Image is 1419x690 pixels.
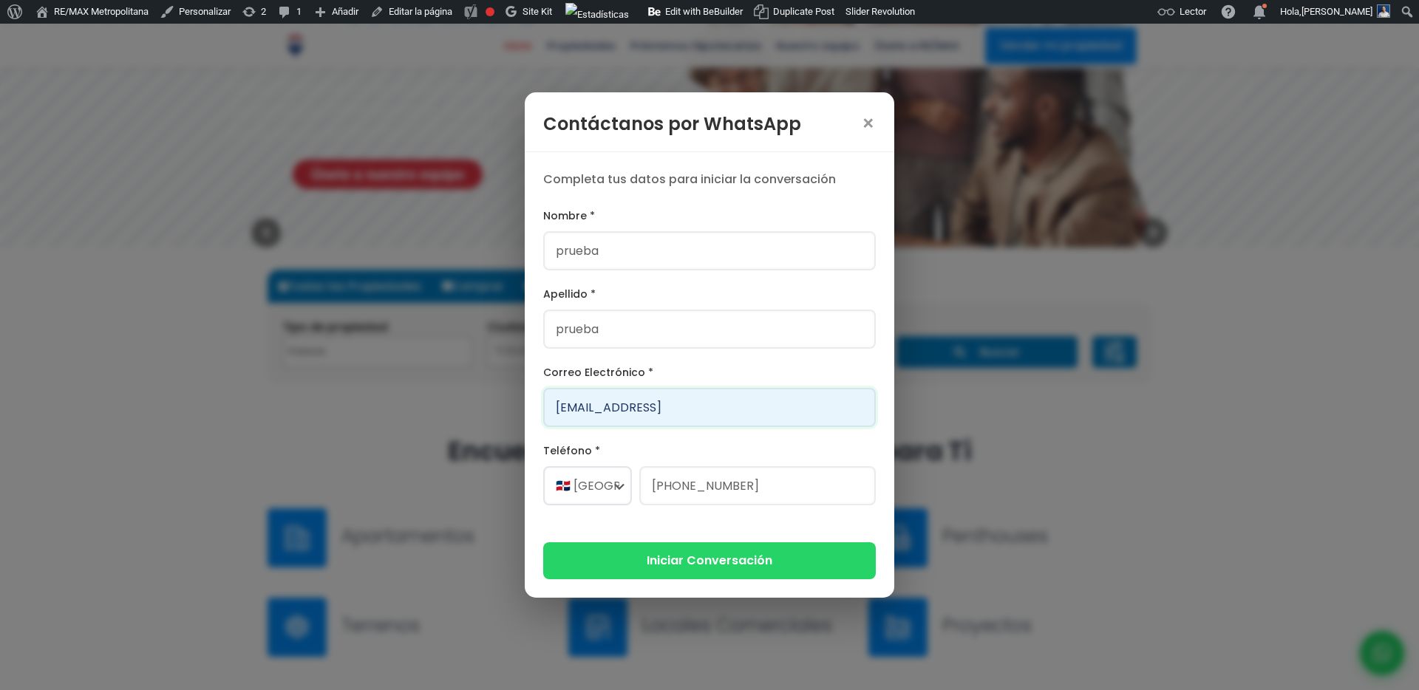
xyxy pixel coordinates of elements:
[861,114,876,134] span: ×
[486,7,494,16] div: Frase clave objetivo no establecida
[565,3,629,27] img: Visitas de 48 horas. Haz clic para ver más estadísticas del sitio.
[543,111,801,137] h3: Contáctanos por WhatsApp
[543,363,876,382] label: Correo Electrónico *
[523,6,552,17] span: Site Kit
[543,171,876,188] p: Completa tus datos para iniciar la conversación
[639,466,876,505] input: 123-456-7890
[543,285,876,304] label: Apellido *
[543,542,876,578] button: Iniciar Conversación
[845,6,915,17] span: Slider Revolution
[543,207,876,225] label: Nombre *
[1301,6,1372,17] span: [PERSON_NAME]
[543,442,876,460] label: Teléfono *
